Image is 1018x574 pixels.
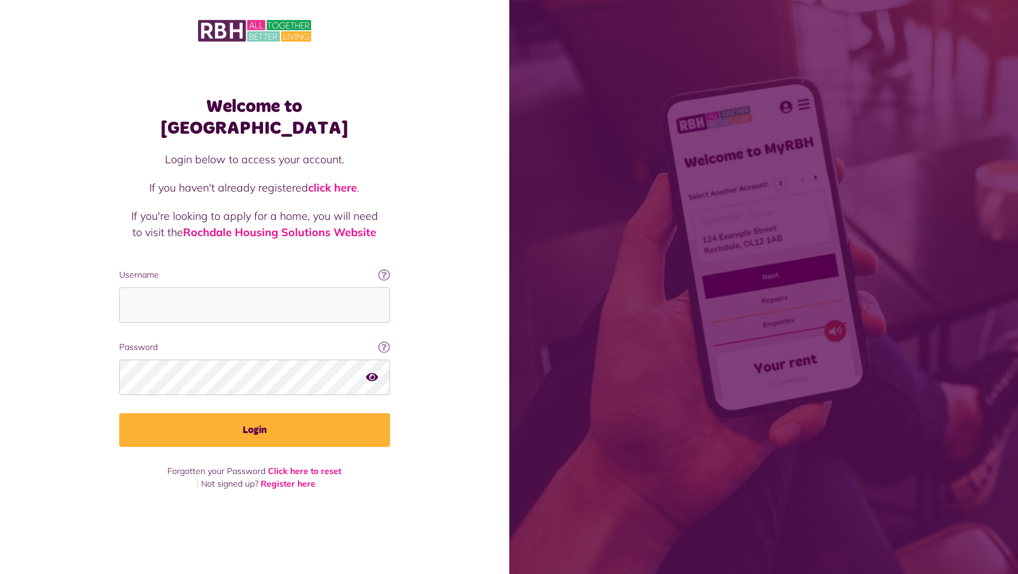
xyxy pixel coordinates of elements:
[119,341,390,354] label: Password
[268,466,341,476] a: Click here to reset
[119,269,390,281] label: Username
[201,478,258,489] span: Not signed up?
[131,208,378,240] p: If you're looking to apply for a home, you will need to visit the
[261,478,315,489] a: Register here
[119,96,390,139] h1: Welcome to [GEOGRAPHIC_DATA]
[167,466,265,476] span: Forgotten your Password
[131,179,378,196] p: If you haven't already registered .
[131,151,378,167] p: Login below to access your account.
[198,18,311,43] img: MyRBH
[119,413,390,447] button: Login
[308,181,357,195] a: click here
[183,225,376,239] a: Rochdale Housing Solutions Website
